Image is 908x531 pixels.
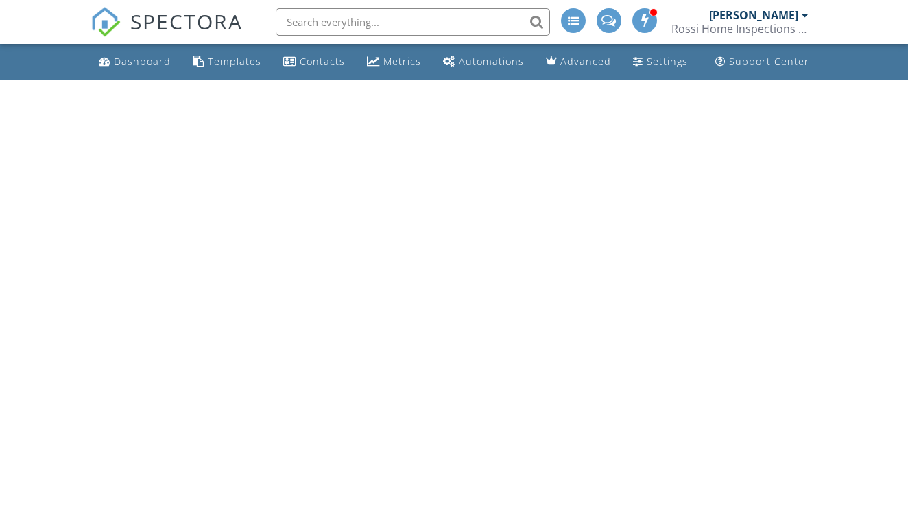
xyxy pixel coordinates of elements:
[208,55,261,68] div: Templates
[91,7,121,37] img: The Best Home Inspection Software - Spectora
[91,19,243,47] a: SPECTORA
[276,8,550,36] input: Search everything...
[361,49,427,75] a: Metrics
[459,55,524,68] div: Automations
[647,55,688,68] div: Settings
[130,7,243,36] span: SPECTORA
[560,55,611,68] div: Advanced
[114,55,171,68] div: Dashboard
[383,55,421,68] div: Metrics
[300,55,345,68] div: Contacts
[710,49,815,75] a: Support Center
[187,49,267,75] a: Templates
[671,22,809,36] div: Rossi Home Inspections Inc.
[628,49,693,75] a: Settings
[93,49,176,75] a: Dashboard
[709,8,798,22] div: [PERSON_NAME]
[278,49,350,75] a: Contacts
[438,49,529,75] a: Automations (Advanced)
[540,49,617,75] a: Advanced
[729,55,809,68] div: Support Center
